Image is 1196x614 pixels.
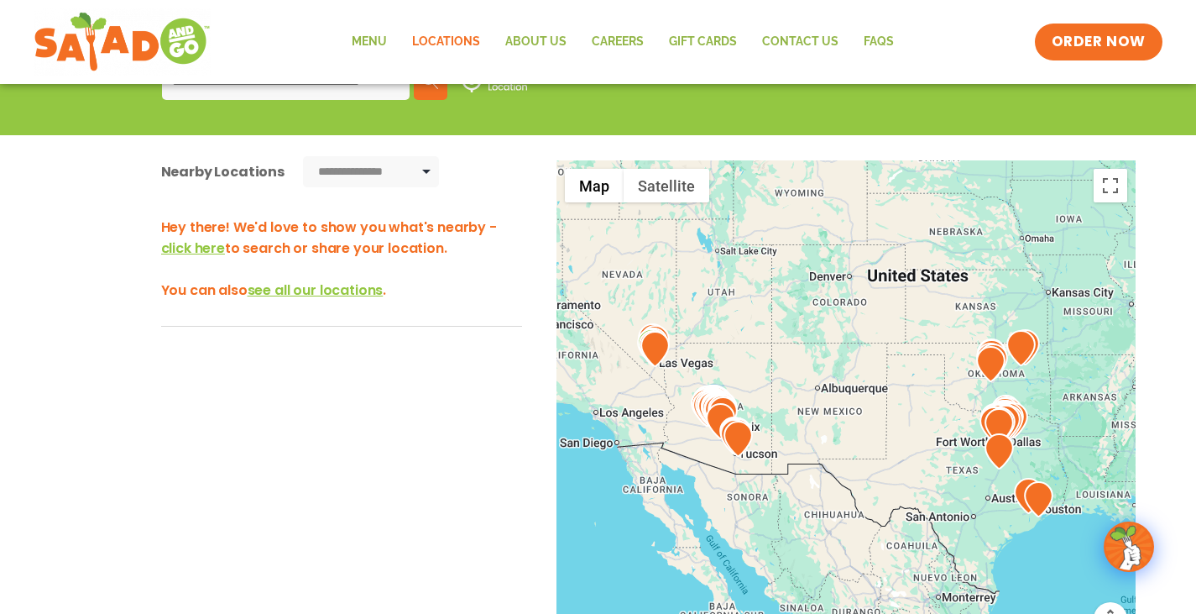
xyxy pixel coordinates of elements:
button: Show satellite imagery [624,169,709,202]
h3: Hey there! We'd love to show you what's nearby - to search or share your location. You can also . [161,217,522,301]
button: Show street map [565,169,624,202]
a: ORDER NOW [1035,24,1162,60]
nav: Menu [339,23,906,61]
div: Nearby Locations [161,161,285,182]
a: Careers [579,23,656,61]
img: new-SAG-logo-768×292 [34,8,211,76]
a: About Us [493,23,579,61]
a: Contact Us [749,23,851,61]
a: Locations [400,23,493,61]
a: Menu [339,23,400,61]
span: ORDER NOW [1052,32,1146,52]
a: GIFT CARDS [656,23,749,61]
button: Toggle fullscreen view [1094,169,1127,202]
img: wpChatIcon [1105,523,1152,570]
span: see all our locations [248,281,384,300]
a: FAQs [851,23,906,61]
span: click here [161,239,225,258]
